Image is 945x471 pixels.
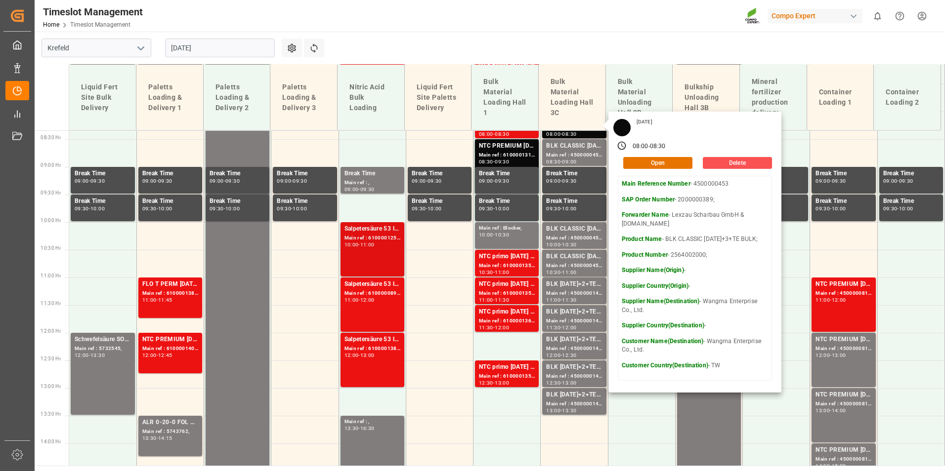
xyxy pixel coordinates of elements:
[479,262,535,270] div: Main ref : 6100001355, 2000000517;
[899,179,913,183] div: 09:30
[546,362,602,372] div: BLK [DATE]+2+TE (GW) BULK;
[344,224,400,234] div: Salpetersäure 53 lose;
[358,426,360,431] div: -
[562,298,576,302] div: 11:30
[560,242,562,247] div: -
[622,211,669,218] strong: Forwarder Name
[546,270,560,275] div: 10:30
[75,169,131,179] div: Break Time
[142,196,198,206] div: Break Time
[479,307,535,317] div: NTC primo [DATE] BULK;
[546,381,560,385] div: 12:30
[41,135,61,140] span: 08:30 Hr
[562,353,576,357] div: 12:30
[224,179,225,183] div: -
[278,78,329,117] div: Paletts Loading & Delivery 3
[745,7,761,25] img: Screenshot%202023-09-29%20at%2010.02.21.png_1712312052.png
[358,298,360,302] div: -
[681,78,731,117] div: Bulkship Unloading Hall 3B
[158,206,172,211] div: 10:00
[142,345,198,353] div: Main ref : 6100001400, 2000000945;
[830,464,831,468] div: -
[479,179,493,183] div: 09:00
[816,353,830,357] div: 12:00
[412,169,468,179] div: Break Time
[479,73,530,122] div: Bulk Material Loading Hall 1
[560,353,562,357] div: -
[703,157,772,169] button: Delete
[360,242,375,247] div: 11:00
[479,196,535,206] div: Break Time
[562,206,576,211] div: 10:00
[830,408,831,413] div: -
[277,196,333,206] div: Break Time
[816,400,871,408] div: Main ref : 4500000817, 2000000613;
[547,73,598,122] div: Bulk Material Loading Hall 3C
[344,298,359,302] div: 11:00
[816,390,871,400] div: NTC PREMIUM [DATE] 50kg (x25) NLA MTO;
[546,325,560,330] div: 11:30
[768,6,866,25] button: Compo Expert
[493,298,495,302] div: -
[622,337,768,354] p: - Wangma Enterprise Co., Ltd.
[479,372,535,381] div: Main ref : 6100001357, 2000000517;
[495,179,509,183] div: 09:30
[899,206,913,211] div: 10:00
[832,179,846,183] div: 09:30
[277,169,333,179] div: Break Time
[291,179,293,183] div: -
[142,206,157,211] div: 09:30
[816,408,830,413] div: 13:00
[546,400,602,408] div: Main ref : 4500000144, 2000000108;
[479,381,493,385] div: 12:30
[816,169,871,179] div: Break Time
[546,289,602,298] div: Main ref : 4500000145, 2000000108;
[495,381,509,385] div: 13:00
[75,335,131,345] div: Schwefelsäure SO3 rein ([PERSON_NAME]);Schwefelsäure SO3 rein (HG-Standard);
[495,206,509,211] div: 10:00
[479,206,493,211] div: 09:30
[225,206,240,211] div: 10:00
[816,179,830,183] div: 09:00
[479,289,535,298] div: Main ref : 6100001359, 2000000517;
[157,353,158,357] div: -
[830,353,831,357] div: -
[41,190,61,196] span: 09:30 Hr
[142,179,157,183] div: 09:00
[344,179,400,187] div: Main ref : ,
[816,455,871,464] div: Main ref : 4500000818, 2000000613;
[426,179,428,183] div: -
[90,206,105,211] div: 10:00
[344,187,359,192] div: 09:00
[344,242,359,247] div: 10:00
[344,345,400,353] div: Main ref : 6100001389, 2000001205;
[560,298,562,302] div: -
[344,353,359,357] div: 12:00
[344,234,400,242] div: Main ref : 6100001254, 2000001100;
[546,307,602,317] div: BLK [DATE]+2+TE (GW) BULK;
[546,169,602,179] div: Break Time
[560,270,562,275] div: -
[493,179,495,183] div: -
[495,132,509,136] div: 08:30
[622,235,768,244] p: - BLK CLASSIC [DATE]+3+TE BULK;
[883,206,898,211] div: 09:30
[41,439,61,444] span: 14:00 Hr
[622,196,768,204] p: - 2000000389;
[622,251,768,260] p: - 2564002000;
[158,179,172,183] div: 09:30
[344,335,400,345] div: Salpetersäure 53 lose;
[41,218,61,223] span: 10:00 Hr
[832,408,846,413] div: 14:00
[345,78,396,117] div: Nitric Acid Bulk Loading
[650,142,666,151] div: 08:30
[479,362,535,372] div: NTC primo [DATE] BULK;
[75,345,131,353] div: Main ref : 5732545,
[622,362,708,369] strong: Customer Country(Destination)
[89,206,90,211] div: -
[622,211,768,228] p: - Lexzau Scharbau GmbH & [DOMAIN_NAME]
[546,159,560,164] div: 08:30
[495,325,509,330] div: 12:00
[546,224,602,234] div: BLK CLASSIC [DATE]+3+TE BULK;
[493,325,495,330] div: -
